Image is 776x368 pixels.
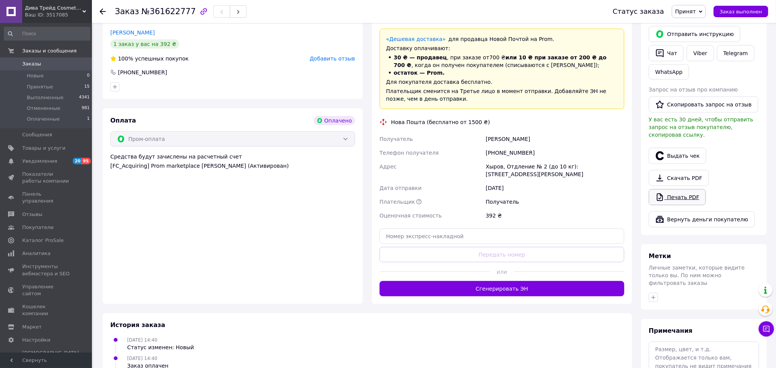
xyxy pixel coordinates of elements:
[649,189,706,205] a: Печать PDF
[386,87,618,103] div: Плательщик сменится на Третье лицо в момент отправки. Добавляйте ЭН не позже, чем в день отправки.
[127,343,194,351] div: Статус изменен: Новый
[389,118,492,126] div: Нова Пошта (бесплатно от 1500 ₴)
[4,27,90,41] input: Поиск
[484,195,626,209] div: Получатель
[110,321,165,329] span: История заказа
[27,116,60,123] span: Оплаченные
[22,171,71,185] span: Показатели работы компании
[613,8,664,15] div: Статус заказа
[380,229,624,244] input: Номер экспресс-накладной
[759,321,774,337] button: Чат с покупателем
[82,105,90,112] span: 981
[380,164,396,170] span: Адрес
[110,39,179,49] div: 1 заказ у вас на 392 ₴
[22,224,54,231] span: Покупатели
[649,45,684,61] button: Чат
[27,105,60,112] span: Отмененные
[22,145,65,152] span: Товары и услуги
[22,47,77,54] span: Заказы и сообщения
[314,116,355,125] div: Оплачено
[22,61,41,67] span: Заказы
[310,56,355,62] span: Добавить отзыв
[380,185,422,191] span: Дата отправки
[720,9,762,15] span: Заказ выполнен
[386,44,618,52] div: Доставку оплачивают:
[386,35,618,43] div: для продавца Новой Почтой на Prom.
[22,158,57,165] span: Уведомления
[22,283,71,297] span: Управление сайтом
[22,211,43,218] span: Отзывы
[118,56,133,62] span: 100%
[394,54,447,61] span: 30 ₴ — продавец
[484,181,626,195] div: [DATE]
[380,213,442,219] span: Оценочная стоимость
[649,64,689,80] a: WhatsApp
[79,94,90,101] span: 4341
[687,45,714,61] a: Viber
[394,70,445,76] span: остаток — Prom.
[386,78,618,86] div: Для покупателя доставка бесплатно.
[714,6,768,17] button: Заказ выполнен
[27,72,44,79] span: Новые
[484,146,626,160] div: [PHONE_NUMBER]
[27,94,64,101] span: Выполненные
[110,162,355,170] div: [FC_Acquiring] Prom marketplace [PERSON_NAME] (Активирован)
[649,252,671,260] span: Метки
[380,281,624,296] button: Сгенерировать ЭН
[127,337,157,343] span: [DATE] 14:40
[73,158,82,164] span: 20
[649,116,753,138] span: У вас есть 30 дней, чтобы отправить запрос на отзыв покупателю, скопировав ссылку.
[386,54,618,69] li: , при заказе от 700 ₴ , когда он получен покупателем (списываются с [PERSON_NAME]);
[141,7,196,16] span: №361622777
[25,5,82,11] span: Дива Трейд Cosmetics & Household
[22,237,64,244] span: Каталог ProSale
[22,324,42,330] span: Маркет
[82,158,90,164] span: 95
[22,337,50,343] span: Настройки
[127,356,157,361] span: [DATE] 14:40
[100,8,106,15] div: Вернуться назад
[27,83,53,90] span: Принятые
[110,117,136,124] span: Оплата
[717,45,755,61] a: Telegram
[87,72,90,79] span: 0
[117,69,168,76] div: [PHONE_NUMBER]
[110,153,355,170] div: Средства будут зачислены на расчетный счет
[22,250,51,257] span: Аналитика
[675,8,696,15] span: Принят
[484,209,626,222] div: 392 ₴
[380,136,413,142] span: Получатель
[22,263,71,277] span: Инструменты вебмастера и SEO
[380,199,415,205] span: Плательщик
[649,327,693,334] span: Примечания
[649,170,709,186] a: Скачать PDF
[649,87,738,93] span: Запрос на отзыв про компанию
[484,160,626,181] div: Хыров, Отдление № 2 (до 10 кг): [STREET_ADDRESS][PERSON_NAME]
[649,265,745,286] span: Личные заметки, которые видите только вы. По ним можно фильтровать заказы
[110,55,189,62] div: успешных покупок
[394,54,607,68] span: или 10 ₴ при заказе от 200 ₴ до 700 ₴
[380,150,439,156] span: Телефон получателя
[22,191,71,204] span: Панель управления
[22,303,71,317] span: Кошелек компании
[84,83,90,90] span: 15
[649,211,755,227] button: Вернуть деньги покупателю
[649,26,740,42] button: Отправить инструкцию
[490,268,514,276] span: или
[110,29,155,36] a: [PERSON_NAME]
[87,116,90,123] span: 1
[22,131,52,138] span: Сообщения
[649,96,758,113] button: Скопировать запрос на отзыв
[115,7,139,16] span: Заказ
[649,148,706,164] button: Выдать чек
[484,132,626,146] div: [PERSON_NAME]
[25,11,92,18] div: Ваш ID: 3517085
[386,36,446,42] a: «Дешевая доставка»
